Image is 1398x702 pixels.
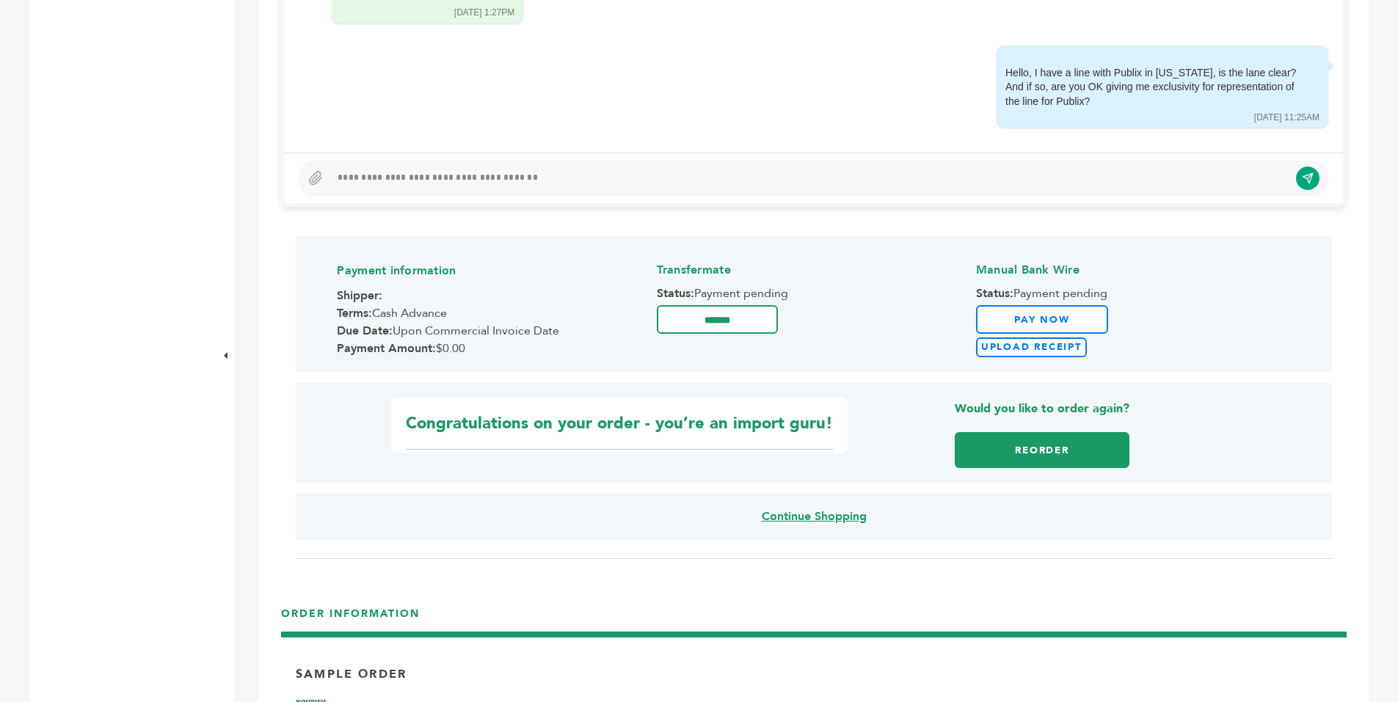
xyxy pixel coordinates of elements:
label: Upload Receipt [976,337,1087,357]
strong: Payment Amount: [337,340,436,357]
a: Pay Now [976,305,1108,334]
h4: Payment information [337,252,652,286]
span: Upon Commercial Invoice Date [337,323,652,339]
span: Cash Advance [337,305,652,321]
strong: Shipper: [337,288,382,304]
div: Hello, I have a line with Publix in [US_STATE], is the lane clear? And if so, are you OK giving m... [1005,66,1299,109]
span: $0.00 [337,340,652,357]
h4: Manual Bank Wire [976,251,1291,285]
strong: Terms: [337,305,372,321]
strong: Due Date: [337,323,393,339]
a: Reorder [955,432,1129,468]
p: Sample Order [296,666,407,682]
span: Payment pending [657,285,972,301]
span: Congratulations on your order - you’re an import guru! [406,412,833,450]
span: Payment pending [976,285,1291,301]
a: Continue Shopping [762,508,867,524]
div: [DATE] 11:25AM [1254,111,1319,124]
strong: Would you like to order again? [955,401,1129,417]
h3: ORDER INFORMATION [281,607,1347,632]
strong: Status: [976,285,1013,301]
h4: Transfermate [657,251,972,285]
strong: Status: [657,285,694,301]
div: [DATE] 1:27PM [454,7,514,19]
